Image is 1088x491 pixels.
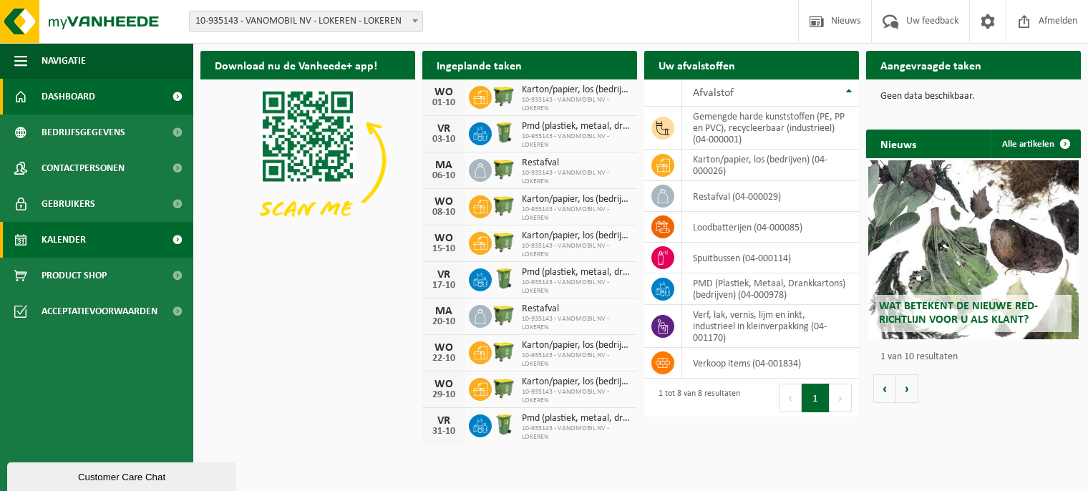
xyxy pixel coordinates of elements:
img: WB-0240-HPE-GN-50 [492,120,516,145]
td: spuitbussen (04-000114) [682,243,859,273]
p: Geen data beschikbaar. [880,92,1067,102]
span: Dashboard [42,79,95,115]
span: Contactpersonen [42,150,125,186]
p: 1 van 10 resultaten [880,352,1074,362]
h2: Uw afvalstoffen [644,51,749,79]
td: gemengde harde kunststoffen (PE, PP en PVC), recycleerbaar (industrieel) (04-000001) [682,107,859,150]
span: Wat betekent de nieuwe RED-richtlijn voor u als klant? [879,301,1038,326]
h2: Ingeplande taken [422,51,536,79]
td: restafval (04-000029) [682,181,859,212]
span: 10-935143 - VANOMOBIL NV - LOKEREN [522,315,630,332]
div: 01-10 [429,98,458,108]
div: MA [429,306,458,317]
span: 10-935143 - VANOMOBIL NV - LOKEREN [522,205,630,223]
span: 10-935143 - VANOMOBIL NV - LOKEREN [522,96,630,113]
img: WB-1100-HPE-GN-50 [492,157,516,181]
iframe: chat widget [7,460,239,491]
div: 20-10 [429,317,458,327]
button: Vorige [873,374,896,403]
span: 10-935143 - VANOMOBIL NV - LOKEREN [522,278,630,296]
div: 03-10 [429,135,458,145]
a: Alle artikelen [991,130,1079,158]
span: 10-935143 - VANOMOBIL NV - LOKEREN - LOKEREN [189,11,423,32]
div: 29-10 [429,390,458,400]
img: WB-1100-HPE-GN-50 [492,376,516,400]
button: 1 [802,384,830,412]
span: Navigatie [42,43,86,79]
div: 17-10 [429,281,458,291]
h2: Nieuws [866,130,931,157]
td: karton/papier, los (bedrijven) (04-000026) [682,150,859,181]
span: Pmd (plastiek, metaal, drankkartons) (bedrijven) [522,413,630,424]
div: 31-10 [429,427,458,437]
div: WO [429,233,458,244]
div: WO [429,87,458,98]
div: WO [429,379,458,390]
span: Bedrijfsgegevens [42,115,125,150]
div: 06-10 [429,171,458,181]
span: 10-935143 - VANOMOBIL NV - LOKEREN [522,388,630,405]
a: Wat betekent de nieuwe RED-richtlijn voor u als klant? [868,160,1079,339]
span: Afvalstof [693,87,734,99]
span: 10-935143 - VANOMOBIL NV - LOKEREN - LOKEREN [190,11,422,31]
div: VR [429,415,458,427]
span: Product Shop [42,258,107,293]
span: Kalender [42,222,86,258]
img: WB-1100-HPE-GN-50 [492,84,516,108]
td: verkoop items (04-001834) [682,348,859,379]
img: WB-0240-HPE-GN-50 [492,266,516,291]
span: Gebruikers [42,186,95,222]
span: Karton/papier, los (bedrijven) [522,340,630,351]
span: 10-935143 - VANOMOBIL NV - LOKEREN [522,132,630,150]
button: Previous [779,384,802,412]
span: Pmd (plastiek, metaal, drankkartons) (bedrijven) [522,121,630,132]
span: 10-935143 - VANOMOBIL NV - LOKEREN [522,424,630,442]
span: Restafval [522,157,630,169]
div: VR [429,269,458,281]
div: WO [429,342,458,354]
span: Karton/papier, los (bedrijven) [522,230,630,242]
button: Next [830,384,852,412]
span: Karton/papier, los (bedrijven) [522,84,630,96]
button: Volgende [896,374,918,403]
span: 10-935143 - VANOMOBIL NV - LOKEREN [522,351,630,369]
div: WO [429,196,458,208]
span: Restafval [522,303,630,315]
span: 10-935143 - VANOMOBIL NV - LOKEREN [522,169,630,186]
span: Pmd (plastiek, metaal, drankkartons) (bedrijven) [522,267,630,278]
td: verf, lak, vernis, lijm en inkt, industrieel in kleinverpakking (04-001170) [682,305,859,348]
div: 08-10 [429,208,458,218]
img: WB-1100-HPE-GN-50 [492,339,516,364]
img: Download de VHEPlus App [200,79,415,240]
div: 22-10 [429,354,458,364]
span: Acceptatievoorwaarden [42,293,157,329]
td: PMD (Plastiek, Metaal, Drankkartons) (bedrijven) (04-000978) [682,273,859,305]
h2: Aangevraagde taken [866,51,996,79]
div: 1 tot 8 van 8 resultaten [651,382,740,414]
div: MA [429,160,458,171]
span: Karton/papier, los (bedrijven) [522,194,630,205]
h2: Download nu de Vanheede+ app! [200,51,392,79]
img: WB-1100-HPE-GN-50 [492,193,516,218]
img: WB-1100-HPE-GN-50 [492,230,516,254]
div: 15-10 [429,244,458,254]
span: 10-935143 - VANOMOBIL NV - LOKEREN [522,242,630,259]
img: WB-0240-HPE-GN-50 [492,412,516,437]
td: loodbatterijen (04-000085) [682,212,859,243]
span: Karton/papier, los (bedrijven) [522,376,630,388]
img: WB-1100-HPE-GN-50 [492,303,516,327]
div: VR [429,123,458,135]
